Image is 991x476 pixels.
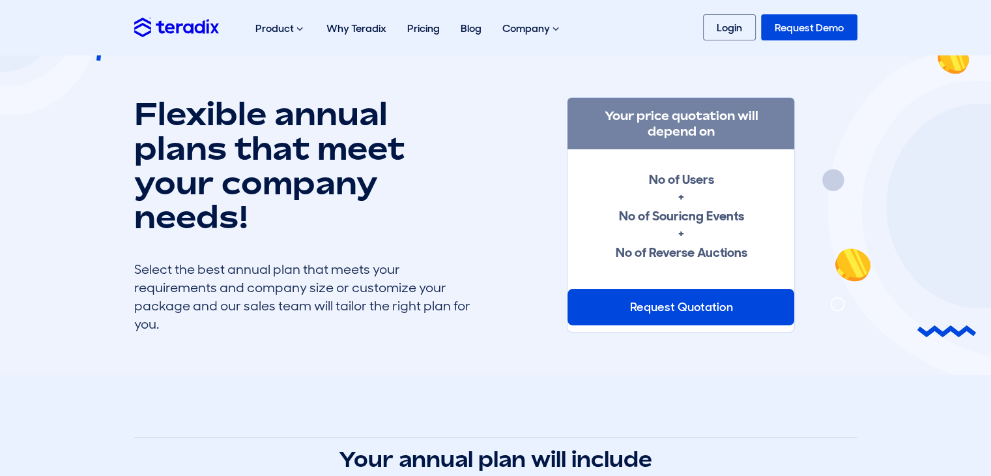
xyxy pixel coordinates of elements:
[905,390,973,458] iframe: Chatbot
[615,171,747,261] strong: No of Users + No of Souricng Events + No of Reverse Auctions
[450,8,492,49] a: Blog
[567,289,794,325] div: Request Quotation
[567,98,794,149] h3: Your price quotation will depend on
[397,8,450,49] a: Pricing
[134,260,473,333] div: Select the best annual plan that meets your requirements and company size or customize your packa...
[703,14,756,40] a: Login
[245,8,316,50] div: Product
[339,447,652,471] strong: Your annual plan will include
[492,8,572,50] div: Company
[316,8,397,49] a: Why Teradix
[761,14,857,40] a: Request Demo
[134,97,473,234] h1: Flexible annual plans that meet your company needs!
[134,18,219,37] img: Teradix logo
